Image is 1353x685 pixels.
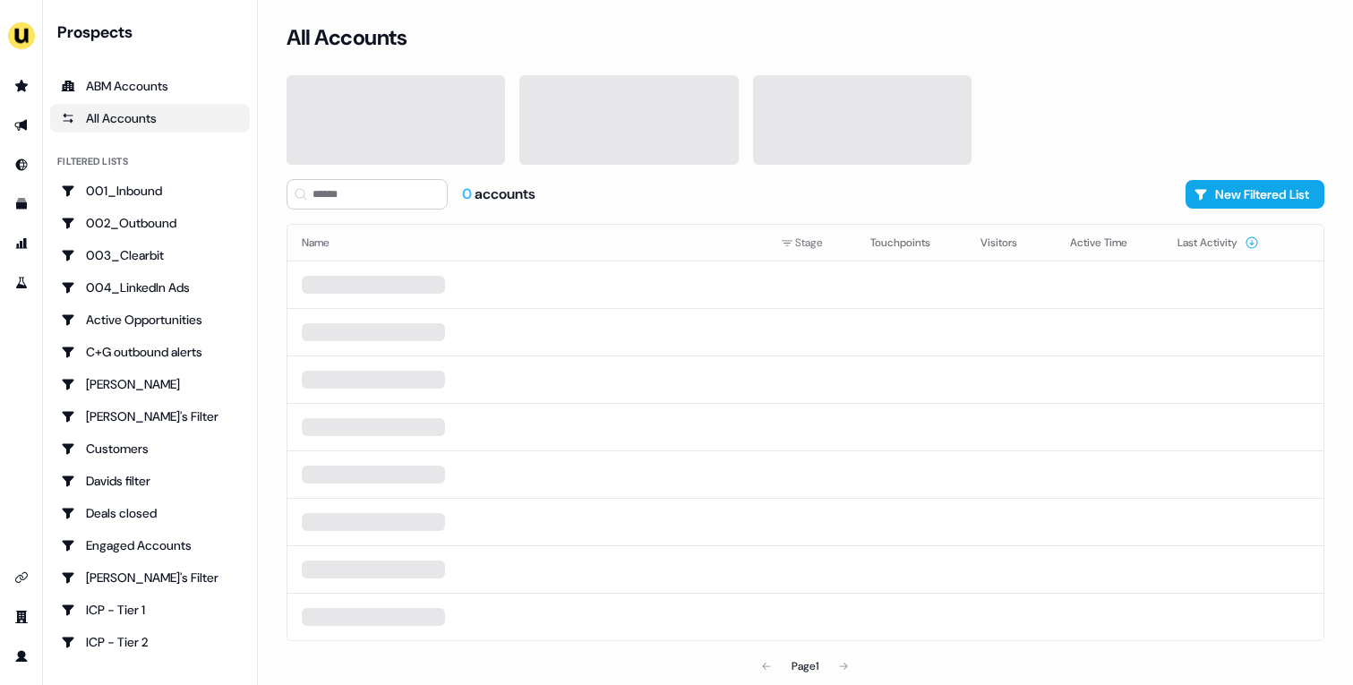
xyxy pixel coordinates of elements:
[61,343,239,361] div: C+G outbound alerts
[61,182,239,200] div: 001_Inbound
[287,225,766,261] th: Name
[61,504,239,522] div: Deals closed
[50,176,250,205] a: Go to 001_Inbound
[61,77,239,95] div: ABM Accounts
[61,109,239,127] div: All Accounts
[57,21,250,43] div: Prospects
[61,375,239,393] div: [PERSON_NAME]
[7,642,36,671] a: Go to profile
[50,273,250,302] a: Go to 004_LinkedIn Ads
[462,184,475,203] span: 0
[50,241,250,270] a: Go to 003_Clearbit
[7,190,36,218] a: Go to templates
[781,234,842,252] div: Stage
[7,111,36,140] a: Go to outbound experience
[50,305,250,334] a: Go to Active Opportunities
[7,603,36,631] a: Go to team
[61,536,239,554] div: Engaged Accounts
[7,72,36,100] a: Go to prospects
[50,434,250,463] a: Go to Customers
[50,499,250,527] a: Go to Deals closed
[287,24,407,51] h3: All Accounts
[61,246,239,264] div: 003_Clearbit
[61,601,239,619] div: ICP - Tier 1
[870,227,952,259] button: Touchpoints
[1177,227,1259,259] button: Last Activity
[7,229,36,258] a: Go to attribution
[50,467,250,495] a: Go to Davids filter
[50,595,250,624] a: Go to ICP - Tier 1
[50,628,250,656] a: Go to ICP - Tier 2
[61,278,239,296] div: 004_LinkedIn Ads
[50,402,250,431] a: Go to Charlotte's Filter
[7,269,36,297] a: Go to experiments
[50,563,250,592] a: Go to Geneviève's Filter
[61,407,239,425] div: [PERSON_NAME]'s Filter
[61,214,239,232] div: 002_Outbound
[50,104,250,133] a: All accounts
[462,184,535,204] div: accounts
[61,472,239,490] div: Davids filter
[61,440,239,458] div: Customers
[50,72,250,100] a: ABM Accounts
[50,338,250,366] a: Go to C+G outbound alerts
[7,150,36,179] a: Go to Inbound
[50,209,250,237] a: Go to 002_Outbound
[57,154,128,169] div: Filtered lists
[792,657,818,675] div: Page 1
[1070,227,1149,259] button: Active Time
[1186,180,1324,209] button: New Filtered List
[980,227,1039,259] button: Visitors
[61,311,239,329] div: Active Opportunities
[61,633,239,651] div: ICP - Tier 2
[50,370,250,398] a: Go to Charlotte Stone
[61,569,239,587] div: [PERSON_NAME]'s Filter
[50,531,250,560] a: Go to Engaged Accounts
[7,563,36,592] a: Go to integrations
